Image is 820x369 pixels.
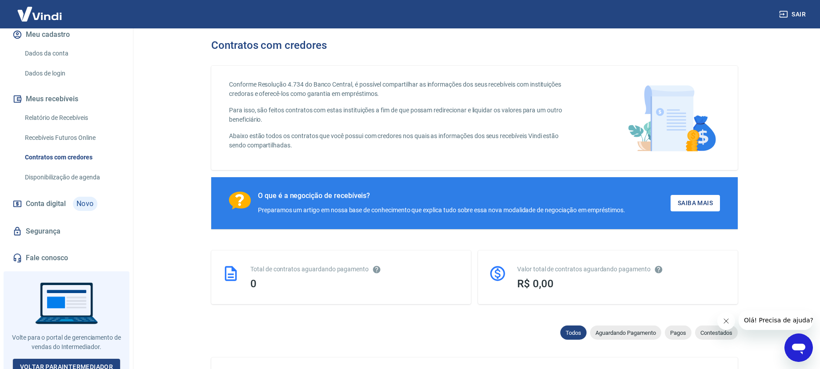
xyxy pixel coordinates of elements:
[229,80,573,99] p: Conforme Resolução 4.734 do Banco Central, é possível compartilhar as informações dos seus recebí...
[665,329,691,336] span: Pagos
[229,131,573,150] p: Abaixo estão todos os contratos que você possui com credores nos quais as informações dos seus re...
[623,80,720,156] img: main-image.9f1869c469d712ad33ce.png
[21,168,122,186] a: Disponibilização de agenda
[777,6,809,23] button: Sair
[229,191,251,210] img: Ícone com um ponto de interrogação.
[211,39,327,52] h3: Contratos com credores
[671,195,720,211] a: Saiba Mais
[560,325,587,340] div: Todos
[695,325,738,340] div: Contestados
[695,329,738,336] span: Contestados
[372,265,381,274] svg: Esses contratos não se referem à Vindi, mas sim a outras instituições.
[250,278,460,290] div: 0
[11,248,122,268] a: Fale conosco
[26,198,66,210] span: Conta digital
[11,25,122,44] button: Meu cadastro
[21,129,122,147] a: Recebíveis Futuros Online
[11,193,122,214] a: Conta digitalNovo
[665,325,691,340] div: Pagos
[258,191,625,200] div: O que é a negocição de recebíveis?
[11,0,68,28] img: Vindi
[250,265,460,274] div: Total de contratos aguardando pagamento
[654,265,663,274] svg: O valor comprometido não se refere a pagamentos pendentes na Vindi e sim como garantia a outras i...
[73,197,97,211] span: Novo
[21,109,122,127] a: Relatório de Recebíveis
[717,312,735,330] iframe: Fechar mensagem
[11,89,122,109] button: Meus recebíveis
[5,6,75,13] span: Olá! Precisa de ajuda?
[258,206,625,215] div: Preparamos um artigo em nossa base de conhecimento que explica tudo sobre essa nova modalidade de...
[229,106,573,124] p: Para isso, são feitos contratos com estas instituições a fim de que possam redirecionar e liquida...
[517,278,554,290] span: R$ 0,00
[11,222,122,241] a: Segurança
[590,325,661,340] div: Aguardando Pagamento
[21,64,122,83] a: Dados de login
[21,44,122,63] a: Dados da conta
[560,329,587,336] span: Todos
[21,148,122,167] a: Contratos com credores
[590,329,661,336] span: Aguardando Pagamento
[517,265,727,274] div: Valor total de contratos aguardando pagamento
[739,310,813,330] iframe: Mensagem da empresa
[784,333,813,362] iframe: Botão para abrir a janela de mensagens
